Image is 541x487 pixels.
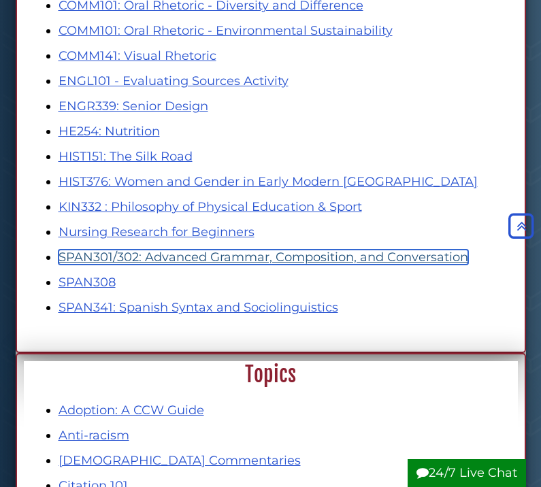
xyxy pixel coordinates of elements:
a: [DEMOGRAPHIC_DATA] Commentaries [59,453,301,468]
a: Back to Top [505,219,538,234]
a: Anti-racism [59,428,129,443]
a: SPAN308 [59,275,116,290]
a: SPAN301/302: Advanced Grammar, Composition, and Conversation [59,250,468,265]
a: Adoption: A CCW Guide [59,403,204,418]
a: ENGL101 - Evaluating Sources Activity [59,73,289,88]
a: COMM101: Oral Rhetoric - Environmental Sustainability [59,23,393,38]
a: HIST376: Women and Gender in Early Modern [GEOGRAPHIC_DATA] [59,174,478,189]
a: SPAN341: Spanish Syntax and Sociolinguistics [59,300,338,315]
h2: Topics [24,362,517,388]
a: KIN332 : Philosophy of Physical Education & Sport [59,199,362,214]
button: 24/7 Live Chat [408,459,526,487]
a: COMM141: Visual Rhetoric [59,48,216,63]
a: HE254: Nutrition [59,124,160,139]
a: ENGR339: Senior Design [59,99,208,114]
a: HIST151: The Silk Road [59,149,193,164]
a: Nursing Research for Beginners [59,224,255,239]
